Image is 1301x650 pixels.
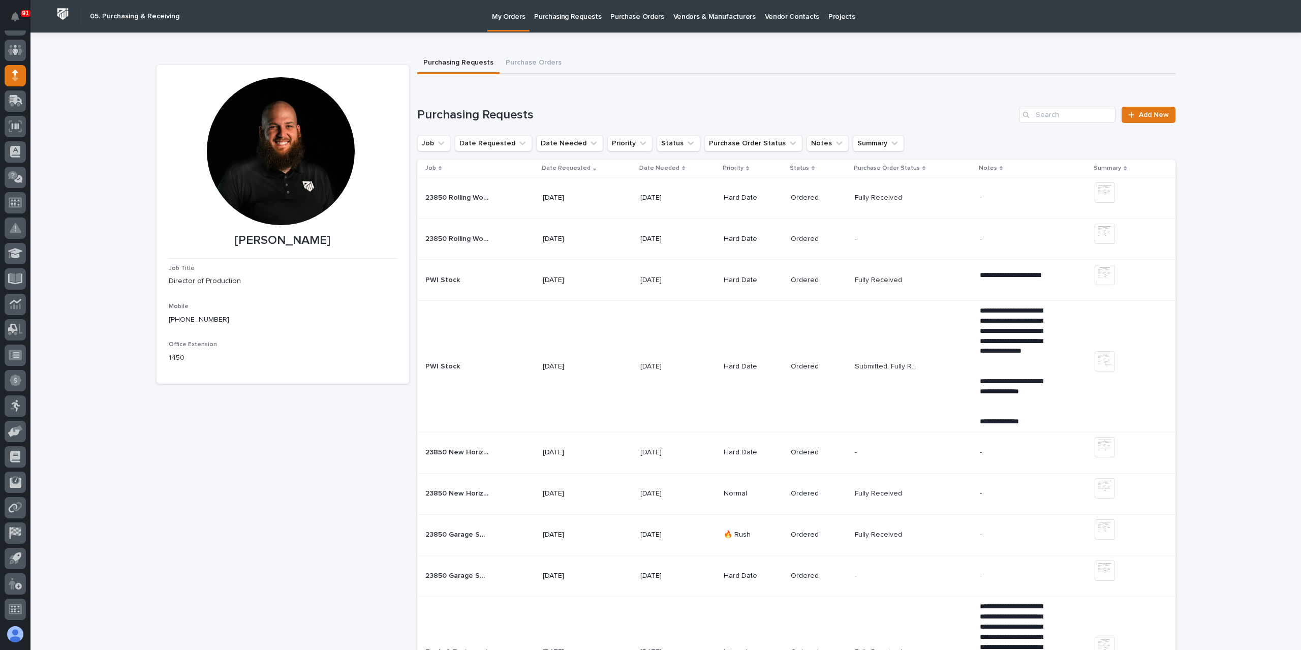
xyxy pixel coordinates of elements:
[791,489,846,498] p: Ordered
[855,360,920,371] p: Submitted, Fully Received
[980,194,1043,202] p: -
[724,448,783,457] p: Hard Date
[90,12,179,21] h2: 05. Purchasing & Receiving
[704,135,802,151] button: Purchase Order Status
[417,555,1175,597] tr: 23850 Garage Series Crane23850 Garage Series Crane [DATE][DATE]Hard DateOrdered-- -
[425,570,491,580] p: 23850 Garage Series Crane
[724,276,783,285] p: Hard Date
[169,276,397,287] p: Director of Production
[542,163,591,174] p: Date Requested
[53,5,72,23] img: Workspace Logo
[169,233,397,248] p: [PERSON_NAME]
[536,135,603,151] button: Date Needed
[640,194,704,202] p: [DATE]
[169,342,217,348] span: Office Extension
[169,353,397,363] p: 1450
[853,135,904,151] button: Summary
[724,194,783,202] p: Hard Date
[855,529,904,539] p: Fully Received
[169,265,195,271] span: Job Title
[791,362,846,371] p: Ordered
[807,135,849,151] button: Notes
[640,362,704,371] p: [DATE]
[723,163,744,174] p: Priority
[455,135,532,151] button: Date Requested
[169,303,189,309] span: Mobile
[979,163,997,174] p: Notes
[425,233,491,243] p: 23850 Rolling Work Cart
[854,163,920,174] p: Purchase Order Status
[855,487,904,498] p: Fully Received
[417,108,1015,122] h1: Purchasing Requests
[639,163,679,174] p: Date Needed
[22,10,29,17] p: 91
[791,572,846,580] p: Ordered
[724,531,783,539] p: 🔥 Rush
[425,487,491,498] p: 23850 New Horizon Auction Table
[855,192,904,202] p: Fully Received
[640,276,704,285] p: [DATE]
[417,219,1175,260] tr: 23850 Rolling Work Cart23850 Rolling Work Cart [DATE][DATE]Hard DateOrdered-- -
[417,301,1175,432] tr: PWI StockPWI Stock [DATE][DATE]Hard DateOrderedSubmitted, Fully ReceivedSubmitted, Fully Received...
[13,12,26,28] div: Notifications91
[543,362,606,371] p: [DATE]
[417,177,1175,219] tr: 23850 Rolling Work Carts23850 Rolling Work Carts [DATE][DATE]Hard DateOrderedFully ReceivedFully ...
[5,6,26,27] button: Notifications
[417,135,451,151] button: Job
[417,432,1175,473] tr: 23850 New Horizon Auction Table23850 New Horizon Auction Table [DATE][DATE]Hard DateOrdered-- -
[855,233,859,243] p: -
[1019,107,1116,123] input: Search
[640,572,704,580] p: [DATE]
[724,235,783,243] p: Hard Date
[5,624,26,645] button: users-avatar
[417,514,1175,555] tr: 23850 Garage Series Crane23850 Garage Series Crane [DATE][DATE]🔥 RushOrderedFully ReceivedFully R...
[980,235,1043,243] p: -
[425,163,436,174] p: Job
[543,448,606,457] p: [DATE]
[980,572,1043,580] p: -
[543,572,606,580] p: [DATE]
[425,274,462,285] p: PWI Stock
[425,446,491,457] p: 23850 New Horizon Auction Table
[791,448,846,457] p: Ordered
[1122,107,1175,123] a: Add New
[417,473,1175,514] tr: 23850 New Horizon Auction Table23850 New Horizon Auction Table [DATE][DATE]NormalOrderedFully Rec...
[425,529,491,539] p: 23850 Garage Series Crane
[980,531,1043,539] p: -
[855,570,859,580] p: -
[1094,163,1121,174] p: Summary
[417,260,1175,301] tr: PWI StockPWI Stock [DATE][DATE]Hard DateOrderedFully ReceivedFully Received **** **** **** **** ****
[790,163,809,174] p: Status
[791,531,846,539] p: Ordered
[724,489,783,498] p: Normal
[543,194,606,202] p: [DATE]
[500,53,568,74] button: Purchase Orders
[791,276,846,285] p: Ordered
[855,446,859,457] p: -
[640,489,704,498] p: [DATE]
[543,531,606,539] p: [DATE]
[543,489,606,498] p: [DATE]
[543,276,606,285] p: [DATE]
[657,135,700,151] button: Status
[417,53,500,74] button: Purchasing Requests
[640,448,704,457] p: [DATE]
[640,235,704,243] p: [DATE]
[607,135,653,151] button: Priority
[425,360,462,371] p: PWI Stock
[724,362,783,371] p: Hard Date
[543,235,606,243] p: [DATE]
[169,316,229,323] a: [PHONE_NUMBER]
[855,274,904,285] p: Fully Received
[640,531,704,539] p: [DATE]
[724,572,783,580] p: Hard Date
[791,235,846,243] p: Ordered
[1139,111,1169,118] span: Add New
[980,448,1043,457] p: -
[425,192,491,202] p: 23850 Rolling Work Carts
[791,194,846,202] p: Ordered
[980,489,1043,498] p: -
